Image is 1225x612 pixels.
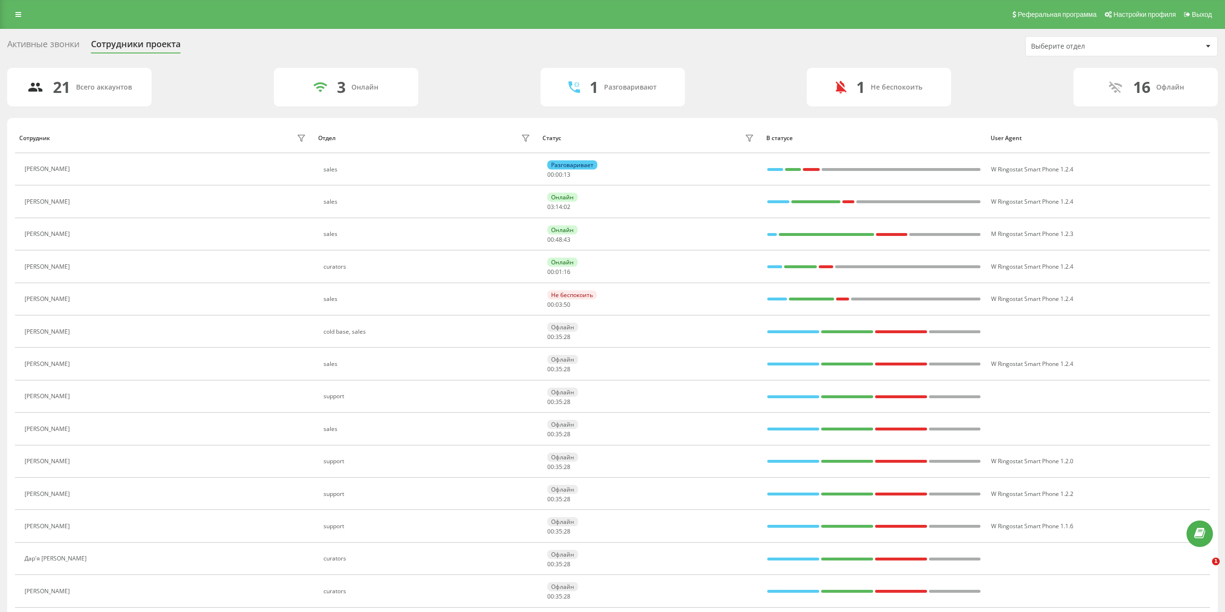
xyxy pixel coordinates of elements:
div: : : [547,593,570,600]
div: Выберите отдел [1031,42,1146,51]
div: Всего аккаунтов [76,83,132,91]
span: 28 [564,398,570,406]
div: : : [547,204,570,210]
span: 35 [555,592,562,600]
span: 35 [555,365,562,373]
span: Настройки профиля [1113,11,1176,18]
span: 16 [564,268,570,276]
span: 28 [564,333,570,341]
div: Офлайн [547,388,578,397]
span: 35 [555,463,562,471]
div: Офлайн [547,550,578,559]
div: : : [547,431,570,438]
span: 28 [564,592,570,600]
div: curators [323,588,533,595]
div: Разговаривает [547,160,597,169]
div: cold base, sales [323,328,533,335]
span: W Ringostat Smart Phone 1.2.4 [991,262,1073,271]
div: [PERSON_NAME] [25,588,72,595]
span: 00 [547,495,554,503]
span: 00 [555,170,562,179]
div: Онлайн [547,258,578,267]
span: 01 [555,268,562,276]
div: curators [323,263,533,270]
div: : : [547,399,570,405]
div: 1 [590,78,598,96]
span: 03 [547,203,554,211]
div: [PERSON_NAME] [25,426,72,432]
span: Реферальная программа [1018,11,1096,18]
div: Сотрудники проекта [91,39,181,54]
span: W Ringostat Smart Phone 1.2.2 [991,490,1073,498]
div: Активные звонки [7,39,79,54]
div: Сотрудник [19,135,50,142]
span: 35 [555,333,562,341]
div: : : [547,464,570,470]
span: 03 [555,300,562,309]
iframe: Intercom live chat [1192,558,1215,581]
span: W Ringostat Smart Phone 1.2.4 [991,360,1073,368]
div: support [323,458,533,465]
div: 21 [53,78,70,96]
div: Офлайн [547,582,578,591]
div: Не беспокоить [871,83,922,91]
div: sales [323,361,533,367]
div: support [323,491,533,497]
div: [PERSON_NAME] [25,166,72,172]
span: M Ringostat Smart Phone 1.2.3 [991,230,1073,238]
span: 35 [555,430,562,438]
div: 1 [856,78,865,96]
span: 00 [547,365,554,373]
div: [PERSON_NAME] [25,328,72,335]
span: 35 [555,398,562,406]
span: 00 [547,333,554,341]
div: Дар'я [PERSON_NAME] [25,555,89,562]
span: 00 [547,300,554,309]
span: 00 [547,170,554,179]
span: W Ringostat Smart Phone 1.2.4 [991,197,1073,206]
span: 28 [564,365,570,373]
span: 43 [564,235,570,244]
span: 28 [564,495,570,503]
div: : : [547,171,570,178]
div: Офлайн [547,517,578,526]
span: Выход [1192,11,1212,18]
span: 35 [555,495,562,503]
div: [PERSON_NAME] [25,231,72,237]
span: 00 [547,430,554,438]
div: support [323,393,533,400]
span: 48 [555,235,562,244]
span: W Ringostat Smart Phone 1.2.0 [991,457,1073,465]
div: sales [323,231,533,237]
div: : : [547,561,570,568]
span: 00 [547,235,554,244]
div: В статусе [766,135,981,142]
span: 35 [555,527,562,535]
span: 28 [564,430,570,438]
div: : : [547,496,570,503]
div: : : [547,236,570,243]
div: : : [547,334,570,340]
div: Офлайн [547,355,578,364]
span: 00 [547,592,554,600]
div: [PERSON_NAME] [25,361,72,367]
div: Офлайн [547,420,578,429]
div: sales [323,426,533,432]
span: 28 [564,463,570,471]
div: Отдел [318,135,335,142]
span: 28 [564,560,570,568]
div: Онлайн [547,193,578,202]
div: sales [323,296,533,302]
div: curators [323,555,533,562]
div: sales [323,198,533,205]
div: [PERSON_NAME] [25,491,72,497]
div: Статус [542,135,561,142]
div: : : [547,269,570,275]
span: 13 [564,170,570,179]
div: [PERSON_NAME] [25,263,72,270]
div: [PERSON_NAME] [25,393,72,400]
span: 00 [547,268,554,276]
div: support [323,523,533,530]
span: 35 [555,560,562,568]
div: : : [547,301,570,308]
